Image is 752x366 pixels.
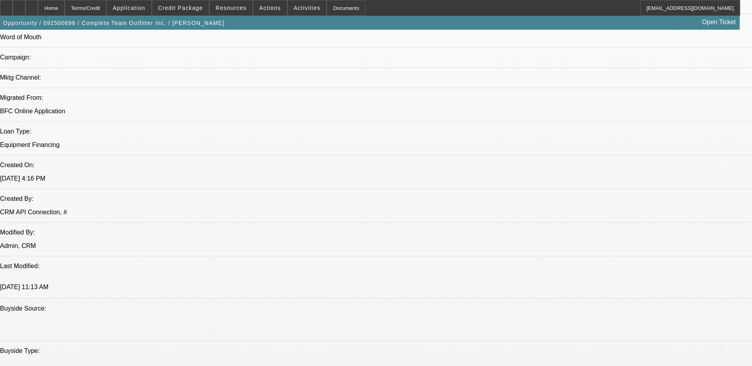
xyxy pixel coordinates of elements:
span: Actions [259,5,281,11]
span: Resources [216,5,247,11]
button: Application [107,0,151,15]
span: Activities [294,5,321,11]
span: Credit Package [158,5,203,11]
button: Resources [210,0,253,15]
a: Open Ticket [699,15,739,29]
button: Credit Package [152,0,209,15]
span: Application [113,5,145,11]
span: Opportunity / 092500696 / Complete Team Outfitter Inc. / [PERSON_NAME] [3,20,224,26]
button: Actions [253,0,287,15]
button: Activities [288,0,327,15]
